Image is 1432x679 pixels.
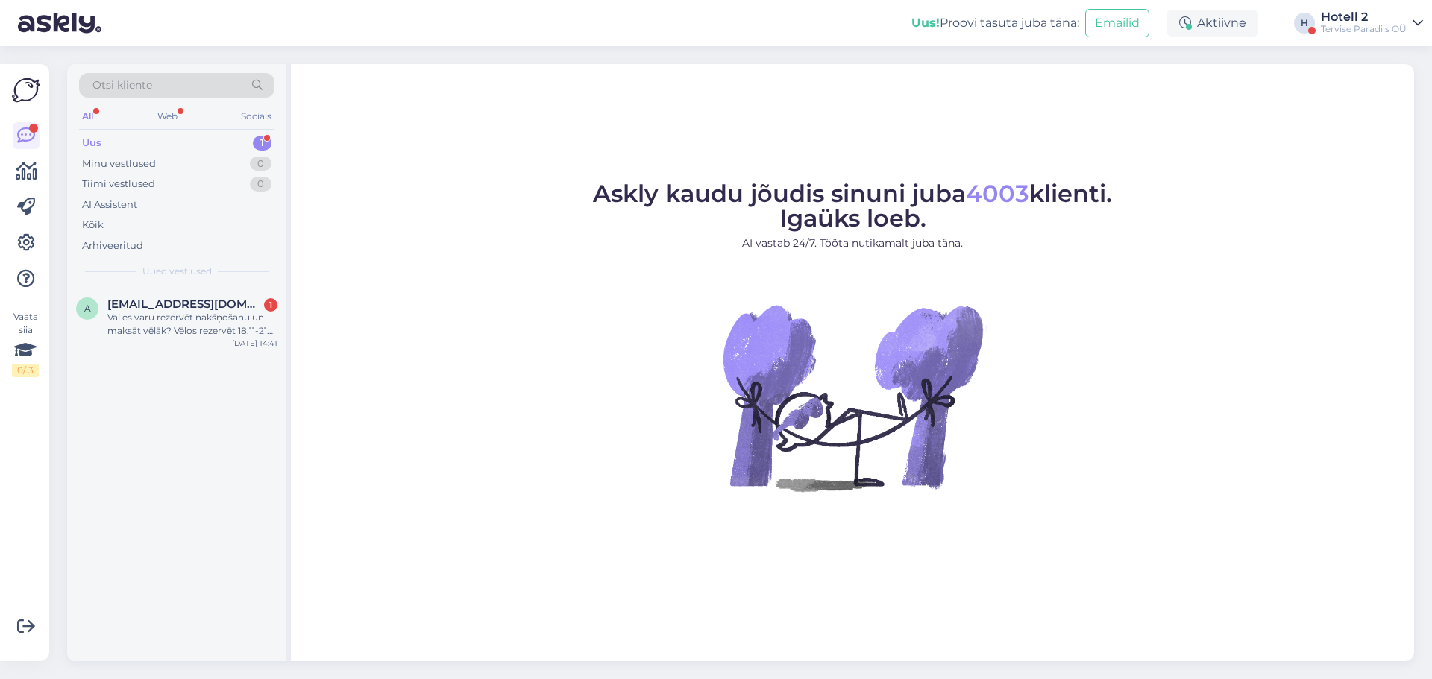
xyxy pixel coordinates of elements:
[250,177,271,192] div: 0
[1294,13,1315,34] div: H
[911,16,940,30] b: Uus!
[82,157,156,171] div: Minu vestlused
[82,136,101,151] div: Uus
[1321,11,1407,23] div: Hotell 2
[12,76,40,104] img: Askly Logo
[82,198,137,212] div: AI Assistent
[92,78,152,93] span: Otsi kliente
[966,179,1029,208] span: 4003
[12,310,39,377] div: Vaata siia
[250,157,271,171] div: 0
[82,239,143,253] div: Arhiveeritud
[154,107,180,126] div: Web
[1321,23,1407,35] div: Tervise Paradiis OÜ
[1321,11,1423,35] a: Hotell 2Tervise Paradiis OÜ
[593,236,1112,251] p: AI vastab 24/7. Tööta nutikamalt juba täna.
[264,298,277,312] div: 1
[238,107,274,126] div: Socials
[593,179,1112,233] span: Askly kaudu jõudis sinuni juba klienti. Igaüks loeb.
[12,364,39,377] div: 0 / 3
[107,311,277,338] div: Vai es varu rezervēt nakšņošanu un maksāt vēlāk? Vēlos rezervēt 18.11-21.11 un maksāt skaidrā naudā.
[911,14,1079,32] div: Proovi tasuta juba täna:
[142,265,212,278] span: Uued vestlused
[1085,9,1149,37] button: Emailid
[718,263,987,531] img: No Chat active
[82,177,155,192] div: Tiimi vestlused
[107,297,263,311] span: agnesegramatina@inbox.lv
[1167,10,1258,37] div: Aktiivne
[79,107,96,126] div: All
[232,338,277,349] div: [DATE] 14:41
[82,218,104,233] div: Kõik
[84,303,91,314] span: a
[253,136,271,151] div: 1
